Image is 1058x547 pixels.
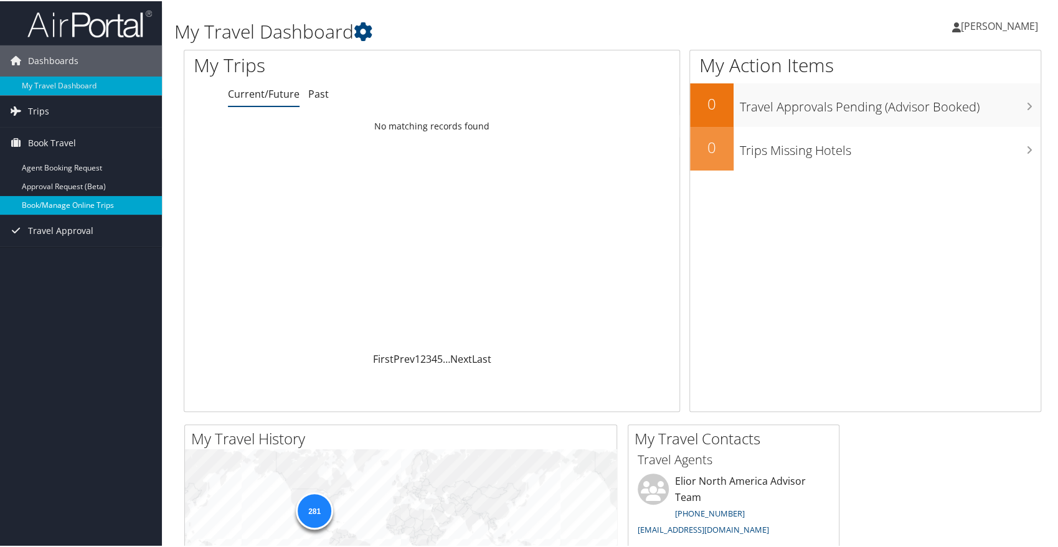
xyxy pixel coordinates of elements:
li: Elior North America Advisor Team [631,472,836,539]
a: 3 [425,351,431,365]
div: 281 [296,491,333,528]
a: Last [471,351,491,365]
a: 2 [420,351,425,365]
h1: My Action Items [690,51,1041,77]
a: 5 [437,351,442,365]
td: No matching records found [184,114,679,136]
a: 0Travel Approvals Pending (Advisor Booked) [690,82,1041,126]
a: 0Trips Missing Hotels [690,126,1041,169]
h2: My Travel Contacts [635,427,839,448]
a: Past [308,86,329,100]
span: Travel Approval [28,214,93,245]
a: 4 [431,351,437,365]
h3: Travel Approvals Pending (Advisor Booked) [740,91,1041,115]
a: Next [450,351,471,365]
h2: 0 [690,92,734,113]
h3: Travel Agents [638,450,829,467]
a: [PERSON_NAME] [952,6,1051,44]
span: … [442,351,450,365]
h1: My Travel Dashboard [174,17,758,44]
span: Trips [28,95,49,126]
h3: Trips Missing Hotels [740,134,1041,158]
a: Current/Future [228,86,300,100]
a: [PHONE_NUMBER] [675,507,745,518]
h2: 0 [690,136,734,157]
a: 1 [414,351,420,365]
span: [PERSON_NAME] [961,18,1038,32]
h1: My Trips [194,51,464,77]
a: First [372,351,393,365]
img: airportal-logo.png [27,8,152,37]
span: Dashboards [28,44,78,75]
a: [EMAIL_ADDRESS][DOMAIN_NAME] [638,523,769,534]
span: Book Travel [28,126,76,157]
h2: My Travel History [191,427,616,448]
a: Prev [393,351,414,365]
